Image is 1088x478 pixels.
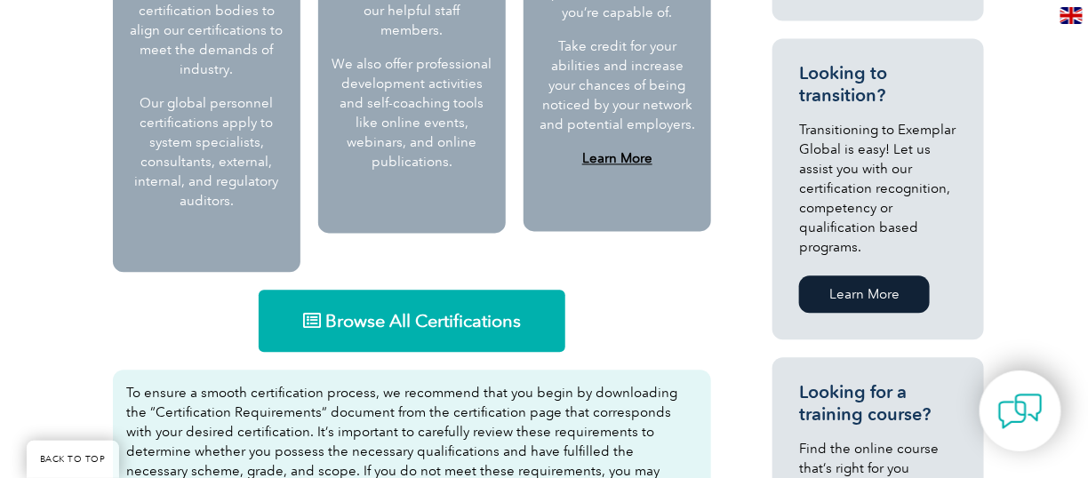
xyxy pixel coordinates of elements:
img: contact-chat.png [998,389,1043,434]
p: We also offer professional development activities and self-coaching tools like online events, web... [332,54,492,171]
img: en [1060,7,1083,24]
p: Our global personnel certifications apply to system specialists, consultants, external, internal,... [126,93,287,211]
a: Learn More [799,275,930,313]
h3: Looking for a training course? [799,381,957,426]
p: Transitioning to Exemplar Global is easy! Let us assist you with our certification recognition, c... [799,120,957,257]
span: Browse All Certifications [325,312,521,330]
h3: Looking to transition? [799,62,957,107]
a: Browse All Certifications [259,290,565,352]
a: BACK TO TOP [27,441,119,478]
p: Take credit for your abilities and increase your chances of being noticed by your network and pot... [539,36,696,134]
a: Learn More [582,150,652,166]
